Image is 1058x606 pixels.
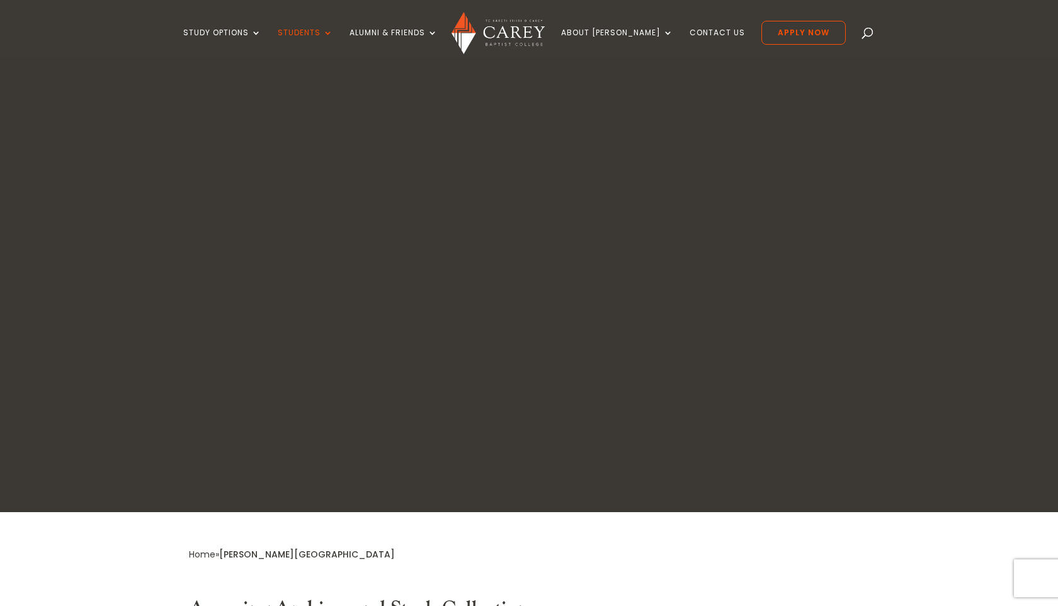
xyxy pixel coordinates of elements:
span: » [189,548,395,561]
a: Home [189,548,215,561]
span: [PERSON_NAME][GEOGRAPHIC_DATA] [219,548,395,561]
a: Study Options [183,28,261,58]
a: Students [278,28,333,58]
a: Contact Us [690,28,745,58]
a: About [PERSON_NAME] [561,28,673,58]
img: Carey Baptist College [452,12,544,54]
a: Alumni & Friends [350,28,438,58]
a: Apply Now [761,21,846,45]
